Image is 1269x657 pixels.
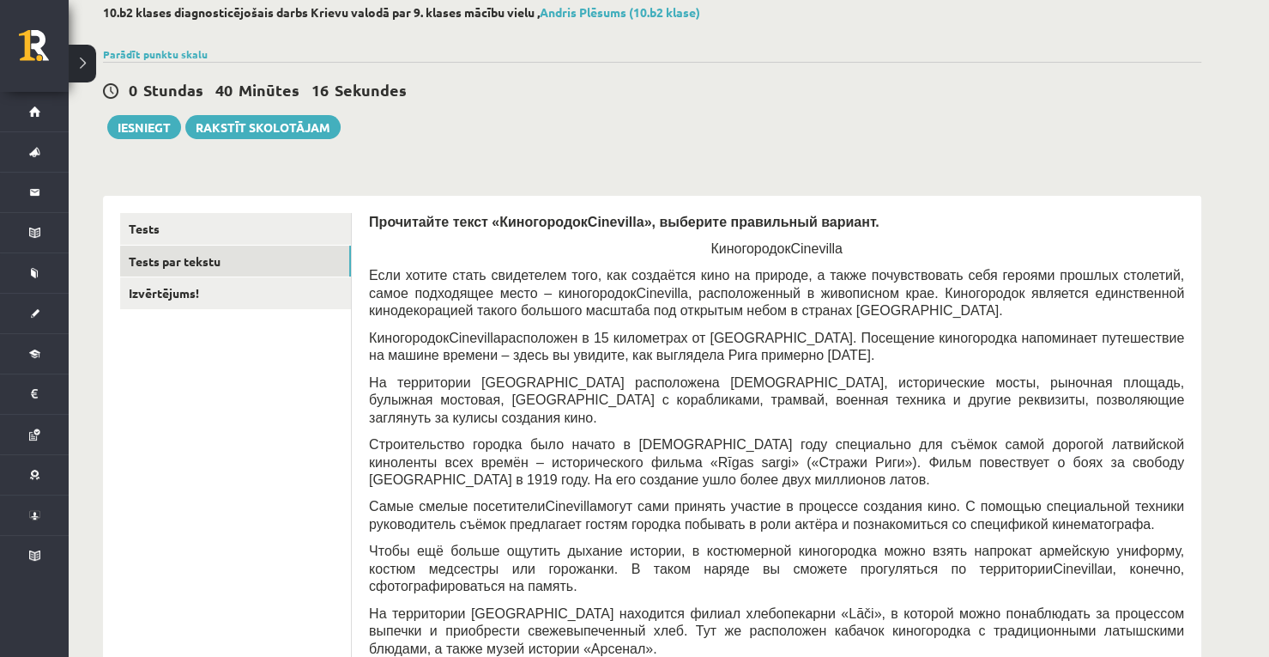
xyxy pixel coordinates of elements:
span: sargi [761,455,791,470]
span: gas [732,455,754,470]
h2: 10.b2 klases diagnosticējošais darbs Krievu valodā par 9. klases mācību vielu , [103,5,1201,20]
button: Iesniegt [107,115,181,139]
span: , расположенный в живописном крае. Киногородок является единственной кинодекорацией такого большо... [369,286,1184,319]
span: Прочитайте текст «Киногородок [369,215,588,229]
span: Чтобы ещё больше ощутить дыхание истории, в костюмерной киногородка можно взять напрокат армейску... [369,544,1184,576]
span: Самые смелые посетители [369,499,545,514]
span: На территории [GEOGRAPHIC_DATA] расположена [DEMOGRAPHIC_DATA], исторические мосты, рыночная площ... [369,375,1184,425]
span: R [718,455,728,470]
span: i [871,606,874,621]
span: āč [856,606,871,621]
span: Minūtes [239,80,299,100]
span: Cinevilla [790,241,842,256]
a: Tests [120,213,351,245]
span: Sekundes [335,80,407,100]
span: », в которой можно понаблюдать за процессом выпечки и приобрести свежевыпеченный хлеб. Тут же рас... [369,606,1184,656]
span: Cinevilla [588,215,644,229]
span: Киногородок [710,241,790,256]
a: Andris Plēsums (10.b2 klase) [540,4,700,20]
span: Киногородок [369,331,449,345]
span: расположен в 15 километрах от [GEOGRAPHIC_DATA]. Посещение киногородка напоминает путешествие на ... [369,331,1184,363]
span: Cinevilla [545,499,596,514]
a: Tests par tekstu [120,246,351,277]
span: Строительство городка было начато в [DEMOGRAPHIC_DATA] году специально для съёмок самой дорогой л... [369,437,1184,470]
span: Cinevilla [636,286,687,301]
span: Cinevilla [1053,562,1104,576]
span: Если хотите стать свидетелем того, как создаётся кино на природе, а также почувствовать себя геро... [369,268,1184,301]
span: Cinevilla [449,331,500,345]
a: Izvērtējums! [120,277,351,309]
span: 0 [129,80,137,100]
span: На территории [GEOGRAPHIC_DATA] находится филиал хлебопекарни « [369,606,849,621]
span: L [849,606,856,621]
span: 16 [311,80,329,100]
span: 40 [215,80,233,100]
span: могут сами принять участие в процессе создания кино. С помощью специальной техники руководитель с... [369,499,1184,532]
a: Rakstīt skolotājam [185,115,341,139]
span: », выберите правильный вариант. [644,215,879,229]
a: Rīgas 1. Tālmācības vidusskola [19,30,69,73]
span: ī [728,455,731,470]
a: Parādīt punktu skalu [103,47,208,61]
span: Stundas [143,80,203,100]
